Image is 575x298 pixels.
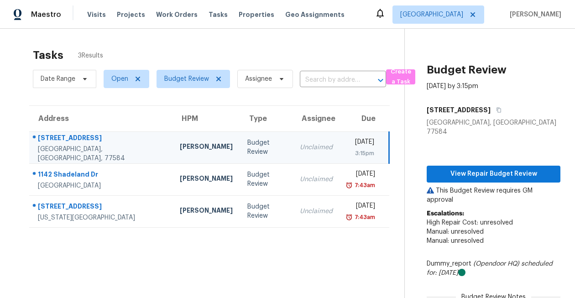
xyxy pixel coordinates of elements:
[427,259,560,277] div: Dummy_report
[29,106,172,131] th: Address
[111,74,128,84] span: Open
[491,102,503,118] button: Copy Address
[300,143,333,152] div: Unclaimed
[347,137,374,149] div: [DATE]
[78,51,103,60] span: 3 Results
[41,74,75,84] span: Date Range
[353,213,375,222] div: 7:43am
[38,202,165,213] div: [STREET_ADDRESS]
[353,181,375,190] div: 7:43am
[427,261,553,276] i: scheduled for: [DATE]
[427,229,484,235] span: Manual: unresolved
[300,175,333,184] div: Unclaimed
[245,74,272,84] span: Assignee
[38,145,165,163] div: [GEOGRAPHIC_DATA], [GEOGRAPHIC_DATA], 77584
[180,174,233,185] div: [PERSON_NAME]
[427,238,484,244] span: Manual: unresolved
[240,106,293,131] th: Type
[33,51,63,60] h2: Tasks
[247,170,285,188] div: Budget Review
[427,220,513,226] span: High Repair Cost: unresolved
[117,10,145,19] span: Projects
[247,138,285,157] div: Budget Review
[300,73,361,87] input: Search by address
[87,10,106,19] span: Visits
[347,149,374,158] div: 3:15pm
[180,142,233,153] div: [PERSON_NAME]
[427,105,491,115] h5: [STREET_ADDRESS]
[427,186,560,204] p: This Budget Review requires GM approval
[164,74,209,84] span: Budget Review
[345,181,353,190] img: Overdue Alarm Icon
[391,67,411,88] span: Create a Task
[38,133,165,145] div: [STREET_ADDRESS]
[31,10,61,19] span: Maestro
[340,106,389,131] th: Due
[300,207,333,216] div: Unclaimed
[427,118,560,136] div: [GEOGRAPHIC_DATA], [GEOGRAPHIC_DATA] 77584
[374,74,387,87] button: Open
[247,202,285,220] div: Budget Review
[427,82,478,91] div: [DATE] by 3:15pm
[345,213,353,222] img: Overdue Alarm Icon
[38,213,165,222] div: [US_STATE][GEOGRAPHIC_DATA]
[172,106,240,131] th: HPM
[427,65,507,74] h2: Budget Review
[434,168,553,180] span: View Repair Budget Review
[473,261,519,267] i: (Opendoor HQ)
[180,206,233,217] div: [PERSON_NAME]
[38,170,165,181] div: 1142 Shadeland Dr
[293,106,340,131] th: Assignee
[427,210,464,217] b: Escalations:
[38,181,165,190] div: [GEOGRAPHIC_DATA]
[209,11,228,18] span: Tasks
[427,166,560,183] button: View Repair Budget Review
[239,10,274,19] span: Properties
[347,169,375,181] div: [DATE]
[347,201,375,213] div: [DATE]
[285,10,345,19] span: Geo Assignments
[400,10,463,19] span: [GEOGRAPHIC_DATA]
[156,10,198,19] span: Work Orders
[386,69,415,84] button: Create a Task
[506,10,561,19] span: [PERSON_NAME]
